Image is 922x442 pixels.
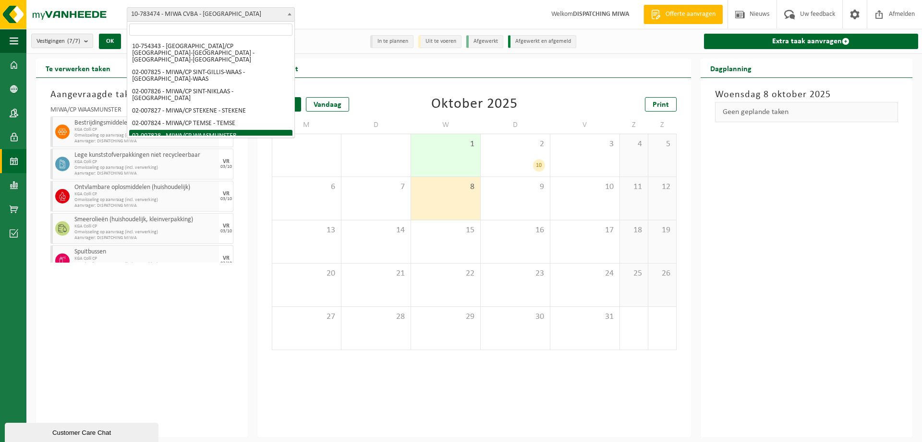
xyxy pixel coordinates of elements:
[74,191,217,197] span: KGA Colli CP
[5,421,160,442] iframe: chat widget
[272,116,341,134] td: M
[418,35,461,48] li: Uit te voeren
[416,139,475,150] span: 1
[416,268,475,279] span: 22
[74,262,217,267] span: Omwisseling op aanvraag (incl. verwerking)
[127,8,294,21] span: 10-783474 - MIWA CVBA - SINT-NIKLAAS
[50,88,233,102] h3: Aangevraagde taken ( )
[620,116,648,134] td: Z
[129,66,292,86] li: 02-007825 - MIWA/CP SINT-GILLIS-WAAS - [GEOGRAPHIC_DATA]-WAAS
[555,225,615,236] span: 17
[31,34,93,48] button: Vestigingen(7/7)
[129,86,292,105] li: 02-007826 - MIWA/CP SINT-NIKLAAS - [GEOGRAPHIC_DATA]
[223,159,230,164] div: VR
[485,225,545,236] span: 16
[704,34,918,49] a: Extra taak aanvragen
[508,35,576,48] li: Afgewerkt en afgemeld
[99,34,121,49] button: OK
[346,312,406,322] span: 28
[555,139,615,150] span: 3
[701,59,761,77] h2: Dagplanning
[223,255,230,261] div: VR
[625,268,643,279] span: 25
[129,105,292,117] li: 02-007827 - MIWA/CP STEKENE - STEKENE
[306,97,349,112] div: Vandaag
[431,97,518,112] div: Oktober 2025
[653,268,671,279] span: 26
[466,35,503,48] li: Afgewerkt
[653,139,671,150] span: 5
[625,182,643,192] span: 11
[625,225,643,236] span: 18
[277,225,336,236] span: 13
[50,107,233,116] div: MIWA/CP WAASMUNSTER
[573,11,629,18] strong: DISPATCHING MIWA
[485,268,545,279] span: 23
[485,139,545,150] span: 2
[416,225,475,236] span: 15
[74,203,217,209] span: Aanvrager: DISPATCHING MIWA
[220,229,232,234] div: 03/10
[645,97,677,112] a: Print
[74,216,217,224] span: Smeerolieën (huishoudelijk, kleinverpakking)
[74,127,217,133] span: KGA Colli CP
[74,152,217,159] span: Lege kunststofverpakkingen niet recycleerbaar
[485,182,545,192] span: 9
[127,7,295,22] span: 10-783474 - MIWA CVBA - SINT-NIKLAAS
[346,182,406,192] span: 7
[74,229,217,235] span: Omwisseling op aanvraag (incl. verwerking)
[74,165,217,171] span: Omwisseling op aanvraag (incl. verwerking)
[715,88,898,102] h3: Woensdag 8 oktober 2025
[74,224,217,229] span: KGA Colli CP
[555,312,615,322] span: 31
[220,197,232,202] div: 03/10
[36,34,80,49] span: Vestigingen
[653,182,671,192] span: 12
[341,116,411,134] td: D
[67,38,80,44] count: (7/7)
[74,139,217,144] span: Aanvrager: DISPATCHING MIWA
[648,116,677,134] td: Z
[533,159,545,172] div: 10
[411,116,481,134] td: W
[653,101,669,109] span: Print
[370,35,413,48] li: In te plannen
[223,191,230,197] div: VR
[74,159,217,165] span: KGA Colli CP
[74,197,217,203] span: Omwisseling op aanvraag (incl. verwerking)
[74,133,217,139] span: Omwisseling op aanvraag (incl. verwerking)
[550,116,620,134] td: V
[220,261,232,266] div: 03/10
[555,268,615,279] span: 24
[277,312,336,322] span: 27
[346,268,406,279] span: 21
[715,102,898,122] div: Geen geplande taken
[223,223,230,229] div: VR
[74,171,217,177] span: Aanvrager: DISPATCHING MIWA
[36,59,120,77] h2: Te verwerken taken
[129,40,292,66] li: 10-754343 - [GEOGRAPHIC_DATA]/CP [GEOGRAPHIC_DATA]-[GEOGRAPHIC_DATA] - [GEOGRAPHIC_DATA]-[GEOGRAP...
[481,116,550,134] td: D
[663,10,718,19] span: Offerte aanvragen
[643,5,723,24] a: Offerte aanvragen
[74,256,217,262] span: KGA Colli CP
[74,119,217,127] span: Bestrijdingsmiddelen inclusief schimmelwerende beschermingsmiddelen (huishoudelijk)
[416,312,475,322] span: 29
[277,182,336,192] span: 6
[416,182,475,192] span: 8
[129,130,292,149] li: 02-007828 - MIWA/CP WAASMUNSTER - [GEOGRAPHIC_DATA]
[485,312,545,322] span: 30
[653,225,671,236] span: 19
[555,182,615,192] span: 10
[74,184,217,191] span: Ontvlambare oplosmiddelen (huishoudelijk)
[220,164,232,169] div: 03/10
[74,248,217,256] span: Spuitbussen
[129,117,292,130] li: 02-007824 - MIWA/CP TEMSE - TEMSE
[74,235,217,241] span: Aanvrager: DISPATCHING MIWA
[277,268,336,279] span: 20
[346,225,406,236] span: 14
[625,139,643,150] span: 4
